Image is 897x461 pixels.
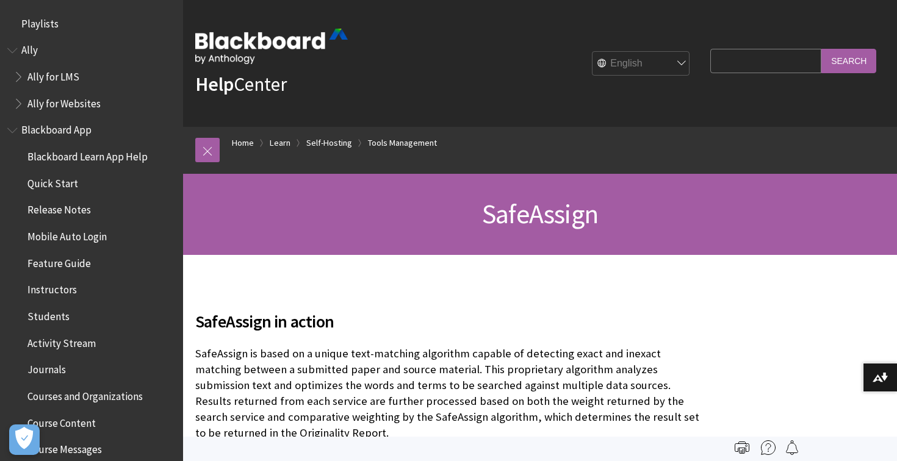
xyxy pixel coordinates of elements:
span: Quick Start [27,173,78,190]
span: Playlists [21,13,59,30]
img: Follow this page [785,440,799,455]
span: SafeAssign [482,197,598,230]
span: Activity Stream [27,333,96,349]
img: Print [735,440,749,455]
span: Journals [27,360,66,376]
img: Blackboard by Anthology [195,29,348,64]
span: Instructors [27,280,77,296]
span: Course Content [27,413,96,429]
nav: Book outline for Anthology Ally Help [7,40,176,114]
span: Mobile Auto Login [27,226,107,243]
nav: Book outline for Playlists [7,13,176,34]
span: Ally for LMS [27,66,79,83]
span: Ally for Websites [27,93,101,110]
a: Tools Management [368,135,437,151]
span: SafeAssign in action [195,309,704,334]
span: Courses and Organizations [27,386,143,402]
a: HelpCenter [195,72,287,96]
p: SafeAssign is based on a unique text-matching algorithm capable of detecting exact and inexact ma... [195,346,704,441]
span: Feature Guide [27,253,91,270]
input: Search [821,49,876,73]
a: Learn [270,135,290,151]
span: Course Messages [27,440,102,456]
select: Site Language Selector [593,52,690,76]
button: Open Preferences [9,424,40,455]
span: Students [27,306,70,323]
span: Blackboard App [21,120,92,137]
span: Blackboard Learn App Help [27,146,148,163]
span: Release Notes [27,200,91,216]
strong: Help [195,72,234,96]
a: Self-Hosting [306,135,352,151]
span: Ally [21,40,38,57]
img: More help [761,440,776,455]
a: Home [232,135,254,151]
